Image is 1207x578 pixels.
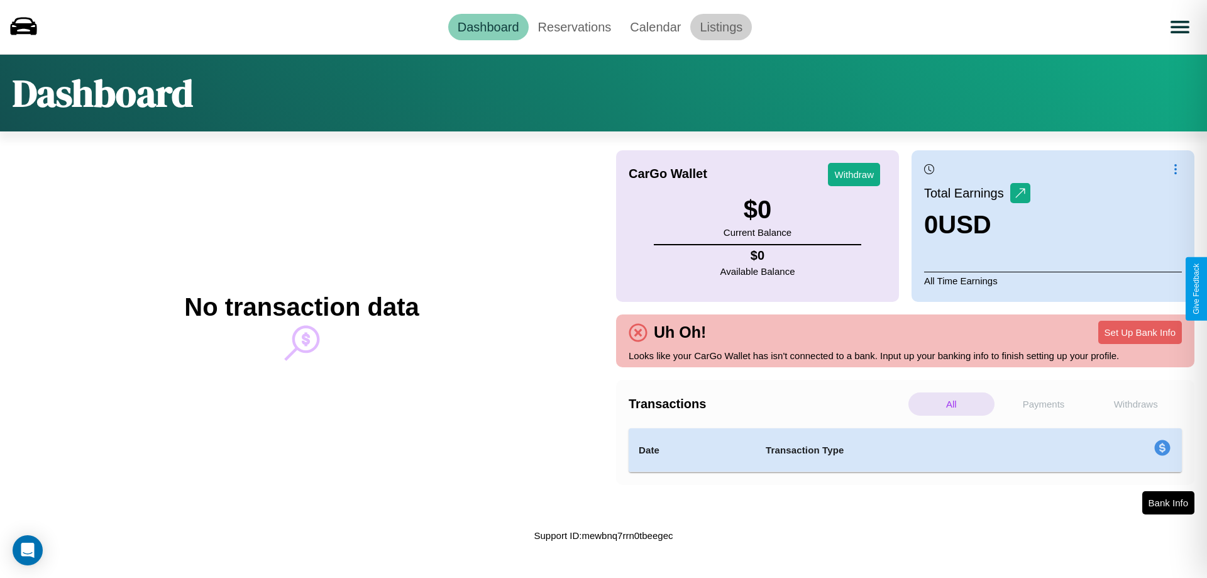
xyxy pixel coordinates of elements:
a: Dashboard [448,14,529,40]
p: Looks like your CarGo Wallet has isn't connected to a bank. Input up your banking info to finish ... [629,347,1182,364]
div: Give Feedback [1192,264,1201,314]
button: Set Up Bank Info [1098,321,1182,344]
h4: Date [639,443,746,458]
p: Current Balance [724,224,791,241]
p: Total Earnings [924,182,1010,204]
button: Bank Info [1142,491,1194,514]
h2: No transaction data [184,293,419,321]
h4: CarGo Wallet [629,167,707,181]
h4: $ 0 [720,248,795,263]
p: Available Balance [720,263,795,280]
a: Listings [690,14,752,40]
p: Withdraws [1093,392,1179,416]
h3: 0 USD [924,211,1030,239]
p: All Time Earnings [924,272,1182,289]
button: Withdraw [828,163,880,186]
h4: Transactions [629,397,905,411]
h4: Uh Oh! [648,323,712,342]
h1: Dashboard [13,67,193,119]
h4: Transaction Type [766,443,1051,458]
p: Payments [1001,392,1087,416]
h3: $ 0 [724,196,791,224]
p: All [908,392,995,416]
table: simple table [629,428,1182,472]
a: Calendar [620,14,690,40]
a: Reservations [529,14,621,40]
div: Open Intercom Messenger [13,535,43,565]
p: Support ID: mewbnq7rrn0tbeegec [534,527,673,544]
button: Open menu [1162,9,1198,45]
